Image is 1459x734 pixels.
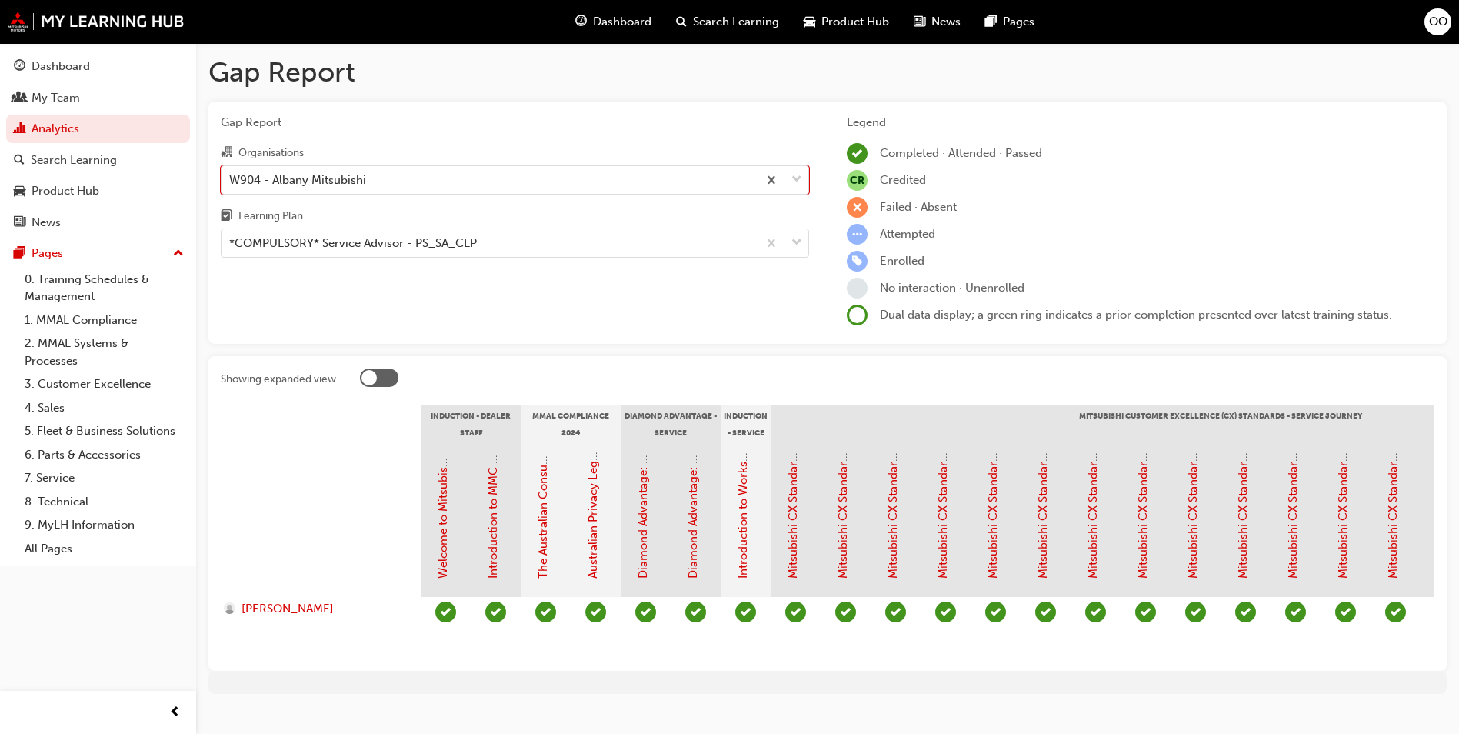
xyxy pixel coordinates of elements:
[880,146,1042,160] span: Completed · Attended · Passed
[221,146,232,160] span: organisation-icon
[18,372,190,396] a: 3. Customer Excellence
[585,602,606,622] span: learningRecordVerb_PASS-icon
[18,537,190,561] a: All Pages
[1285,602,1306,622] span: learningRecordVerb_PASS-icon
[686,379,700,579] a: Diamond Advantage: Service Training
[721,405,771,443] div: Induction - Service Advisor
[31,152,117,169] div: Search Learning
[676,12,687,32] span: search-icon
[32,89,80,107] div: My Team
[1335,602,1356,622] span: learningRecordVerb_PASS-icon
[685,602,706,622] span: learningRecordVerb_PASS-icon
[791,233,802,253] span: down-icon
[880,254,924,268] span: Enrolled
[791,6,901,38] a: car-iconProduct Hub
[229,171,366,189] div: W904 - Albany Mitsubishi
[221,372,336,387] div: Showing expanded view
[32,245,63,262] div: Pages
[14,60,25,74] span: guage-icon
[985,12,997,32] span: pages-icon
[636,389,650,579] a: Diamond Advantage: Fundamentals
[985,602,1006,622] span: learningRecordVerb_PASS-icon
[791,170,802,190] span: down-icon
[14,216,25,230] span: news-icon
[6,49,190,239] button: DashboardMy TeamAnalyticsSearch LearningProduct HubNews
[32,58,90,75] div: Dashboard
[18,490,190,514] a: 8. Technical
[575,12,587,32] span: guage-icon
[18,396,190,420] a: 4. Sales
[221,210,232,224] span: learningplan-icon
[14,122,25,136] span: chart-icon
[785,602,806,622] span: learningRecordVerb_PASS-icon
[847,251,868,272] span: learningRecordVerb_ENROLL-icon
[6,115,190,143] a: Analytics
[1235,602,1256,622] span: learningRecordVerb_PASS-icon
[1429,13,1447,31] span: OO
[880,200,957,214] span: Failed · Absent
[8,12,185,32] img: mmal
[208,55,1447,89] h1: Gap Report
[635,602,656,622] span: learningRecordVerb_PASS-icon
[18,332,190,372] a: 2. MMAL Systems & Processes
[1385,602,1406,622] span: learningRecordVerb_PASS-icon
[664,6,791,38] a: search-iconSearch Learning
[914,12,925,32] span: news-icon
[1003,13,1034,31] span: Pages
[931,13,961,31] span: News
[6,52,190,81] a: Dashboard
[621,405,721,443] div: Diamond Advantage - Service
[1035,602,1056,622] span: learningRecordVerb_PASS-icon
[847,197,868,218] span: learningRecordVerb_FAIL-icon
[14,154,25,168] span: search-icon
[169,703,181,722] span: prev-icon
[14,92,25,105] span: people-icon
[224,600,406,618] a: [PERSON_NAME]
[238,145,304,161] div: Organisations
[521,405,621,443] div: MMAL Compliance 2024
[847,143,868,164] span: learningRecordVerb_COMPLETE-icon
[880,173,926,187] span: Credited
[563,6,664,38] a: guage-iconDashboard
[14,247,25,261] span: pages-icon
[229,235,477,252] div: *COMPULSORY* Service Advisor - PS_SA_CLP
[786,372,800,579] a: Mitsubishi CX Standards - Introduction
[173,244,184,264] span: up-icon
[421,405,521,443] div: Induction - Dealer Staff
[221,114,809,132] span: Gap Report
[535,602,556,622] span: learningRecordVerb_PASS-icon
[821,13,889,31] span: Product Hub
[847,114,1434,132] div: Legend
[1424,8,1451,35] button: OO
[847,278,868,299] span: learningRecordVerb_NONE-icon
[885,602,906,622] span: learningRecordVerb_PASS-icon
[6,146,190,175] a: Search Learning
[847,170,868,191] span: null-icon
[973,6,1047,38] a: pages-iconPages
[18,513,190,537] a: 9. MyLH Information
[18,443,190,467] a: 6. Parts & Accessories
[6,239,190,268] button: Pages
[1185,602,1206,622] span: learningRecordVerb_PASS-icon
[1085,602,1106,622] span: learningRecordVerb_PASS-icon
[14,185,25,199] span: car-icon
[435,602,456,622] span: learningRecordVerb_COMPLETE-icon
[693,13,779,31] span: Search Learning
[32,182,99,200] div: Product Hub
[880,281,1024,295] span: No interaction · Unenrolled
[593,13,651,31] span: Dashboard
[880,308,1392,322] span: Dual data display; a green ring indicates a prior completion presented over latest training status.
[242,600,334,618] span: [PERSON_NAME]
[238,209,303,224] div: Learning Plan
[18,309,190,332] a: 1. MMAL Compliance
[835,602,856,622] span: learningRecordVerb_PASS-icon
[18,268,190,309] a: 0. Training Schedules & Management
[935,602,956,622] span: learningRecordVerb_PASS-icon
[880,227,935,241] span: Attempted
[18,466,190,490] a: 7. Service
[1135,602,1156,622] span: learningRecordVerb_PASS-icon
[6,209,190,237] a: News
[32,214,61,232] div: News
